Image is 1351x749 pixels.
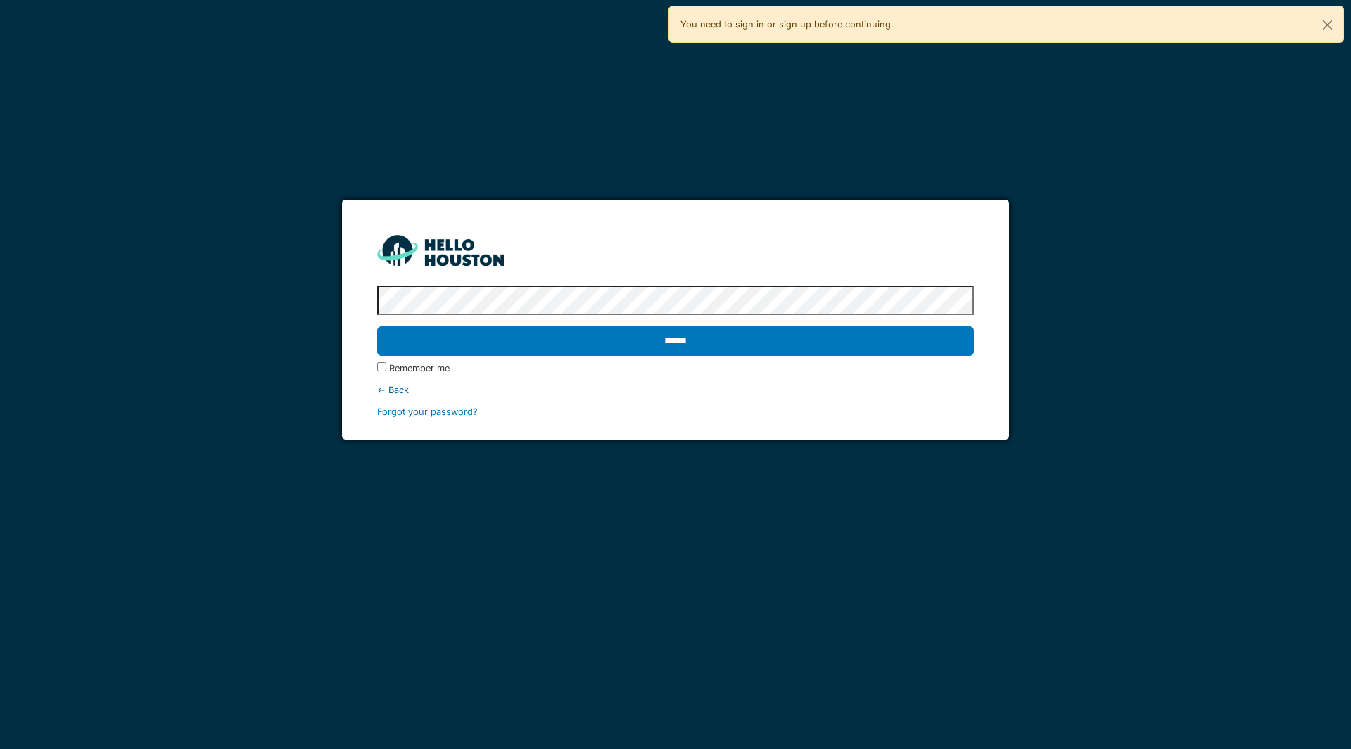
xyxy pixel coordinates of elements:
[1312,6,1343,44] button: Close
[377,383,973,397] div: ← Back
[377,235,504,265] img: HH_line-BYnF2_Hg.png
[389,361,450,375] label: Remember me
[377,406,478,417] a: Forgot your password?
[668,6,1344,43] div: You need to sign in or sign up before continuing.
